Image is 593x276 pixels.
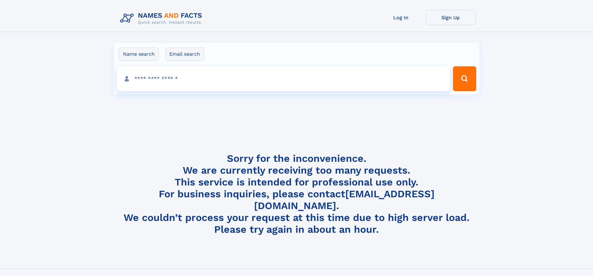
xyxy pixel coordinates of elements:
[165,48,204,61] label: Email search
[376,10,426,25] a: Log In
[254,188,435,212] a: [EMAIL_ADDRESS][DOMAIN_NAME]
[117,66,450,91] input: search input
[118,152,476,236] h4: Sorry for the inconvenience. We are currently receiving too many requests. This service is intend...
[118,10,207,27] img: Logo Names and Facts
[426,10,476,25] a: Sign Up
[453,66,476,91] button: Search Button
[119,48,159,61] label: Name search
